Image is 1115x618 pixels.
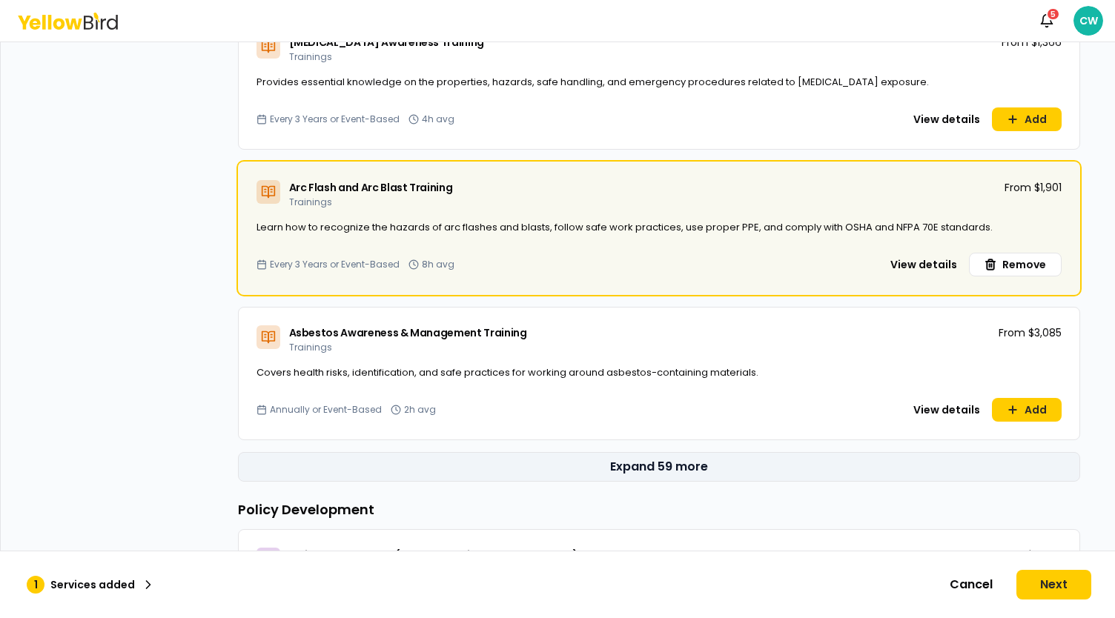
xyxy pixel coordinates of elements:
button: Add [992,398,1062,422]
button: Cancel [932,570,1010,599]
button: View details [904,398,989,422]
button: View details [881,253,966,276]
span: Trainings [289,196,332,208]
span: Annually or Event-Based [270,404,382,416]
span: [MEDICAL_DATA] Awareness Training [289,35,484,50]
button: View details [904,107,989,131]
span: Policy Development (Comprehensive Scope - 50 Hours) [289,548,578,562]
span: CW [1073,6,1103,36]
p: From $8,483 [997,548,1062,562]
button: 5 [1032,6,1062,36]
span: Learn how to recognize the hazards of arc flashes and blasts, follow safe work practices, use pro... [257,220,993,234]
button: 1Services added [18,570,165,599]
h3: Policy Development [238,499,1080,520]
span: Arc Flash and Arc Blast Training [289,180,453,195]
span: Trainings [289,341,332,353]
span: Every 3 Years or Event-Based [270,259,400,270]
p: From $1,901 [1005,180,1062,195]
div: 1 [27,576,44,594]
button: Add [992,107,1062,131]
span: Provides essential knowledge on the properties, hazards, safe handling, and emergency procedures ... [257,75,929,89]
p: Services added [50,577,135,592]
p: From $1,366 [1002,35,1062,50]
div: 5 [1046,7,1060,21]
span: Asbestos Awareness & Management Training [289,325,527,340]
span: 4h avg [422,113,454,125]
p: From $3,085 [999,325,1062,340]
button: Next [1016,570,1091,599]
span: Every 3 Years or Event-Based [270,113,400,125]
span: 8h avg [422,259,454,270]
span: Trainings [289,50,332,63]
span: Covers health risks, identification, and safe practices for working around asbestos-containing ma... [257,365,758,379]
button: Expand 59 more [238,452,1080,482]
button: Remove [969,253,1062,276]
span: 2h avg [404,404,436,416]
